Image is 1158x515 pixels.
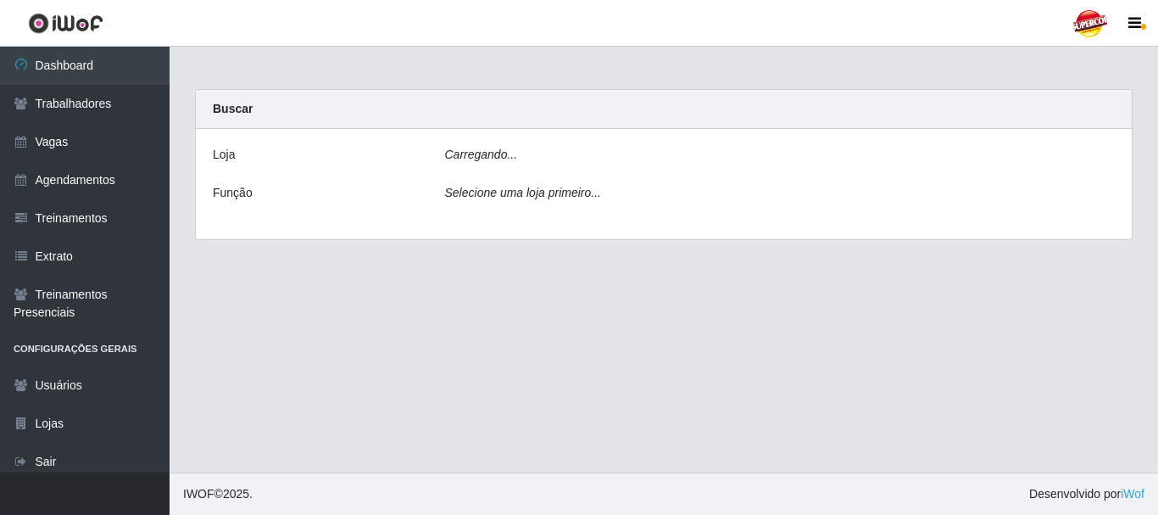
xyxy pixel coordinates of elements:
a: iWof [1121,487,1144,501]
strong: Buscar [213,102,253,115]
label: Função [213,184,253,202]
label: Loja [213,146,235,164]
i: Carregando... [445,148,518,161]
img: CoreUI Logo [28,13,103,34]
span: Desenvolvido por [1029,485,1144,503]
i: Selecione uma loja primeiro... [445,186,601,199]
span: IWOF [183,487,214,501]
span: © 2025 . [183,485,253,503]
